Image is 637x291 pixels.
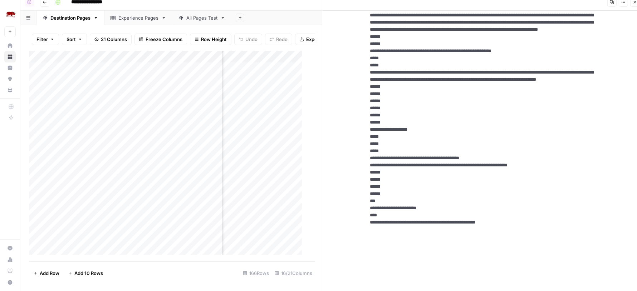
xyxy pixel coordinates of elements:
[4,254,16,265] a: Usage
[4,242,16,254] a: Settings
[134,34,187,45] button: Freeze Columns
[67,36,76,43] span: Sort
[4,51,16,62] a: Browse
[74,270,103,277] span: Add 10 Rows
[240,267,272,279] div: 166 Rows
[104,11,172,25] a: Experience Pages
[4,6,16,24] button: Workspace: Rhino Africa
[4,8,17,21] img: Rhino Africa Logo
[146,36,182,43] span: Freeze Columns
[4,73,16,85] a: Opportunities
[40,270,59,277] span: Add Row
[4,40,16,51] a: Home
[201,36,227,43] span: Row Height
[50,14,90,21] div: Destination Pages
[190,34,231,45] button: Row Height
[118,14,158,21] div: Experience Pages
[36,36,48,43] span: Filter
[234,34,262,45] button: Undo
[306,36,332,43] span: Export CSV
[101,36,127,43] span: 21 Columns
[36,11,104,25] a: Destination Pages
[272,267,315,279] div: 16/21 Columns
[172,11,231,25] a: All Pages Test
[245,36,258,43] span: Undo
[64,267,107,279] button: Add 10 Rows
[4,84,16,96] a: Your Data
[62,34,87,45] button: Sort
[29,267,64,279] button: Add Row
[295,34,336,45] button: Export CSV
[4,62,16,74] a: Insights
[90,34,132,45] button: 21 Columns
[4,265,16,277] a: Learning Hub
[4,277,16,288] button: Help + Support
[265,34,292,45] button: Redo
[186,14,217,21] div: All Pages Test
[276,36,288,43] span: Redo
[32,34,59,45] button: Filter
